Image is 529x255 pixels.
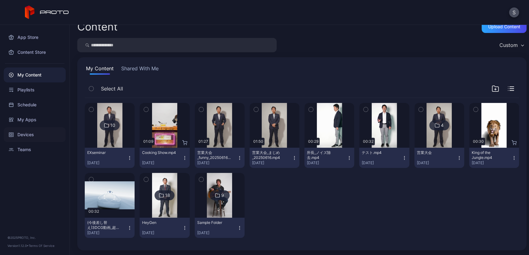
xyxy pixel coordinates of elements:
[197,220,231,225] div: Sample Folder
[307,150,341,160] div: 所長_ノイズ除去.mp4
[469,148,519,168] button: King of the Jungle.mp4[DATE]
[142,230,182,235] div: [DATE]
[4,67,66,82] a: My Content
[441,123,444,128] div: 4
[85,148,135,168] button: EXseminar[DATE]
[4,112,66,127] a: My Apps
[195,218,245,238] button: Sample Folder[DATE]
[142,220,176,225] div: HeyGen
[197,150,231,160] div: 営業大会_funny_20250616.mp4
[4,127,66,142] a: Devices
[509,7,519,17] button: S
[195,148,245,168] button: 営業大会_funny_20250616.mp4[DATE]
[499,42,518,48] div: Custom
[4,97,66,112] a: Schedule
[4,30,66,45] a: App Store
[4,142,66,157] a: Teams
[87,220,122,230] div: (今後差し替え)3DCG動画_超電導リニアL0系_JTA社名ロゴあり.mp4
[87,150,122,155] div: EXseminar
[4,82,66,97] a: Playlists
[87,160,127,165] div: [DATE]
[197,230,237,235] div: [DATE]
[362,150,396,155] div: テスト.mp4
[221,192,224,198] div: 9
[472,150,506,160] div: King of the Jungle.mp4
[142,150,176,155] div: Cooking Show.mp4
[359,148,409,168] button: テスト.mp4[DATE]
[307,160,347,165] div: [DATE]
[120,65,160,75] button: Shared With Me
[29,244,55,248] a: Terms Of Service
[85,218,135,238] button: (今後差し替え)3DCG動画_超電導リニアL0系_JTA社名ロゴあり.mp4[DATE]
[7,235,62,240] div: © 2025 PROTO, Inc.
[101,85,123,92] span: Select All
[417,150,451,155] div: 営業大会
[197,160,237,165] div: [DATE]
[4,45,66,60] a: Content Store
[362,160,402,165] div: [DATE]
[165,192,170,198] div: 18
[7,244,29,248] span: Version 1.12.0 •
[110,123,115,128] div: 10
[140,148,189,168] button: Cooking Show.mp4[DATE]
[252,160,292,165] div: [DATE]
[488,24,520,29] div: Upload Content
[250,148,299,168] button: 営業大会_まじめ_20250616.mp4[DATE]
[414,148,464,168] button: 営業大会[DATE]
[482,21,527,33] button: Upload Content
[496,38,527,52] button: Custom
[472,160,512,165] div: [DATE]
[304,148,354,168] button: 所長_ノイズ除去.mp4[DATE]
[85,65,115,75] button: My Content
[87,230,127,235] div: [DATE]
[417,160,457,165] div: [DATE]
[142,160,182,165] div: [DATE]
[252,150,286,160] div: 営業大会_まじめ_20250616.mp4
[140,218,189,238] button: HeyGen[DATE]
[77,21,117,32] div: Content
